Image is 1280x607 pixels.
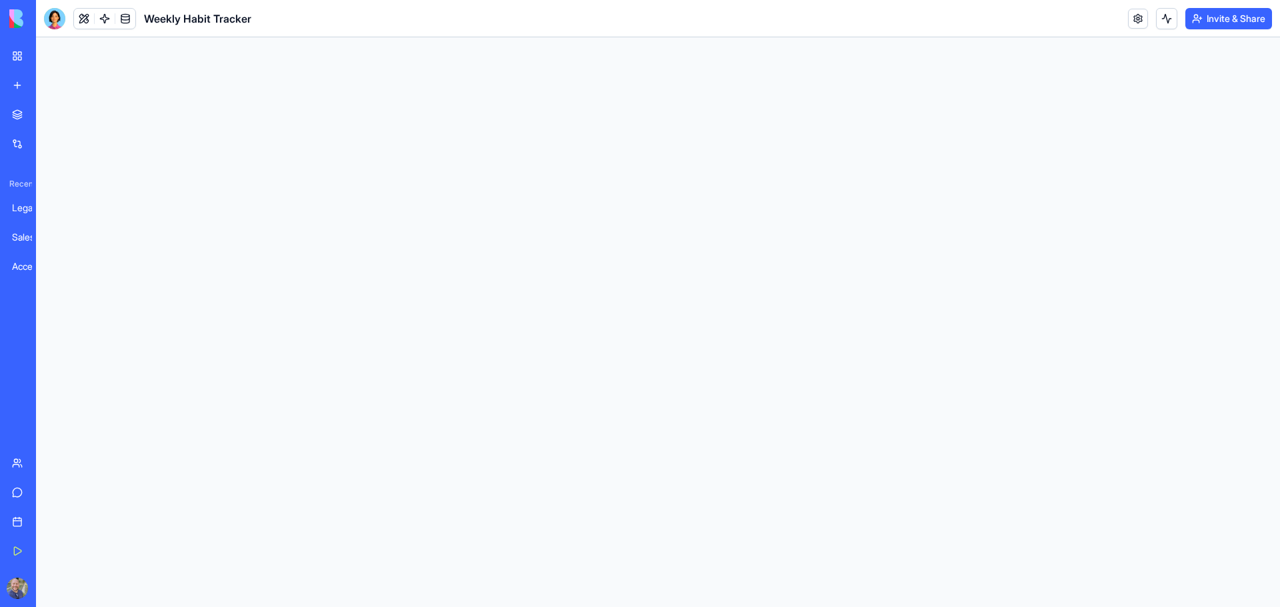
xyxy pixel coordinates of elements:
span: Weekly Habit Tracker [144,11,251,27]
div: Sales Competency Tracker [12,231,49,244]
div: Accendo AI [12,260,49,273]
a: Sales Competency Tracker [4,224,57,251]
div: Legal Documents Generator [12,201,49,215]
span: Recent [4,179,32,189]
button: Invite & Share [1185,8,1272,29]
a: Accendo AI [4,253,57,280]
a: Legal Documents Generator [4,195,57,221]
img: ACg8ocIBv2xUw5HL-81t5tGPgmC9Ph1g_021R3Lypww5hRQve9x1lELB=s96-c [7,578,28,599]
img: logo [9,9,92,28]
